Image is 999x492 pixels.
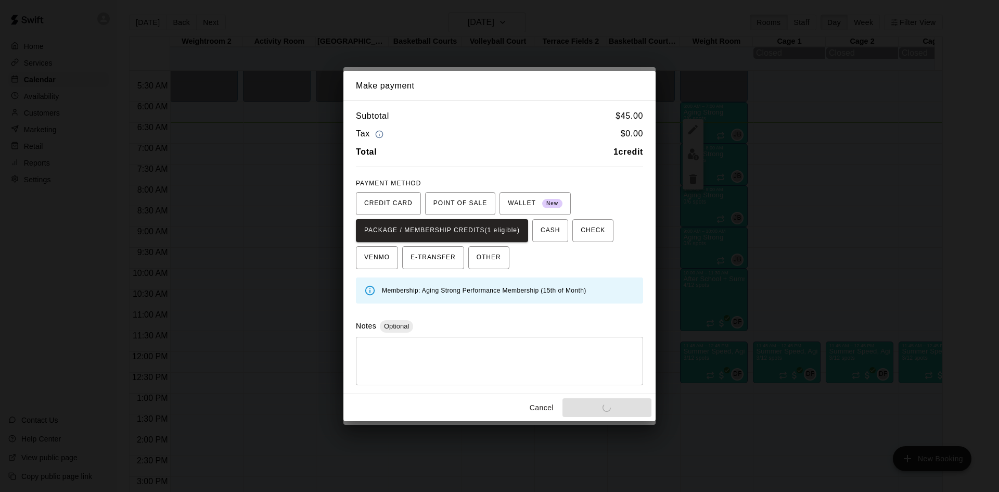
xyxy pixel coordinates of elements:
button: CHECK [572,219,613,242]
span: E-TRANSFER [411,249,456,266]
h6: $ 0.00 [621,127,643,141]
span: Membership: Aging Strong Performance Membership (15th of Month) [382,287,586,294]
label: Notes [356,322,376,330]
button: Cancel [525,398,558,418]
span: PAYMENT METHOD [356,180,421,187]
b: Total [356,147,377,156]
h2: Make payment [343,71,656,101]
span: PACKAGE / MEMBERSHIP CREDITS (1 eligible) [364,222,520,239]
button: CASH [532,219,568,242]
button: POINT OF SALE [425,192,495,215]
button: CREDIT CARD [356,192,421,215]
button: PACKAGE / MEMBERSHIP CREDITS(1 eligible) [356,219,528,242]
h6: Subtotal [356,109,389,123]
span: Optional [380,322,413,330]
h6: $ 45.00 [616,109,643,123]
span: New [542,197,562,211]
span: OTHER [477,249,501,266]
button: OTHER [468,246,509,269]
span: CREDIT CARD [364,195,413,212]
b: 1 credit [613,147,643,156]
span: VENMO [364,249,390,266]
button: E-TRANSFER [402,246,464,269]
h6: Tax [356,127,386,141]
span: POINT OF SALE [433,195,487,212]
button: WALLET New [499,192,571,215]
span: CHECK [581,222,605,239]
button: VENMO [356,246,398,269]
span: WALLET [508,195,562,212]
span: CASH [541,222,560,239]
